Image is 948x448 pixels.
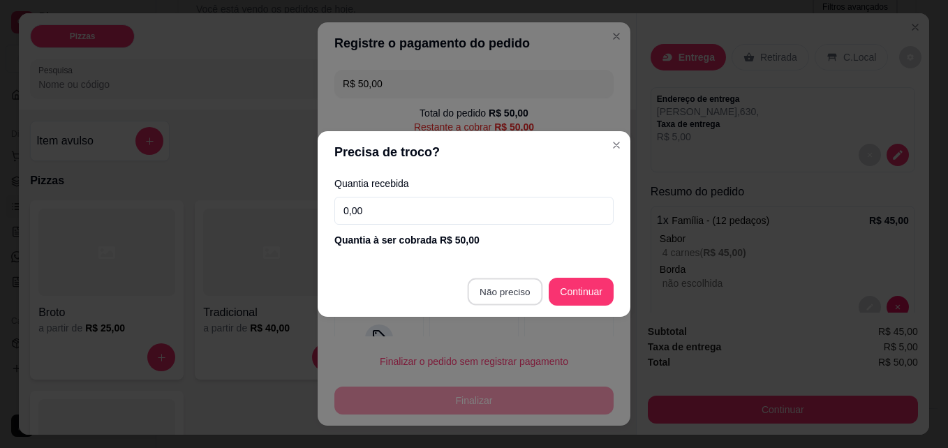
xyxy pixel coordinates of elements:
label: Quantia recebida [334,179,614,188]
button: Close [605,134,628,156]
button: Não preciso [467,278,542,306]
button: Continuar [549,278,614,306]
header: Precisa de troco? [318,131,630,173]
div: Quantia à ser cobrada R$ 50,00 [334,233,614,247]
